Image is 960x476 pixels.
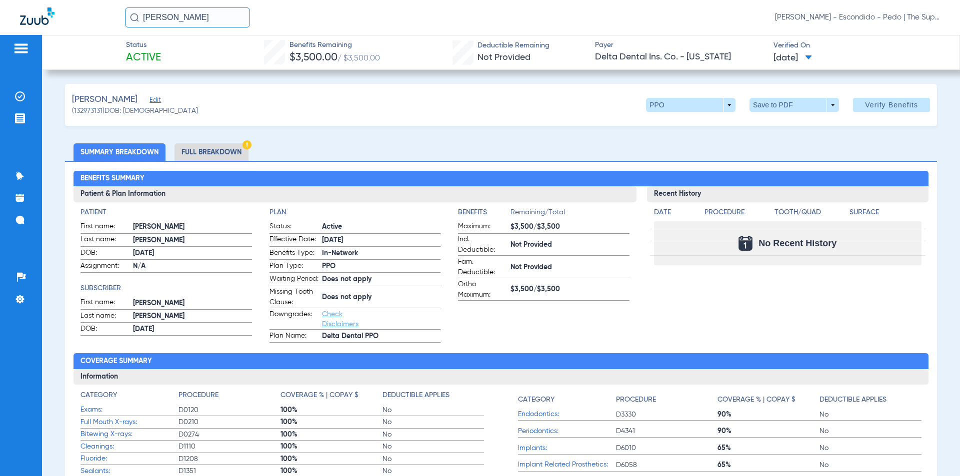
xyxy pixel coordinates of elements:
[595,51,765,63] span: Delta Dental Ins. Co. - [US_STATE]
[322,222,440,232] span: Active
[458,234,507,255] span: Ind. Deductible:
[717,460,819,470] span: 65%
[80,429,178,440] span: Bitewing X-rays:
[458,207,510,218] h4: Benefits
[178,390,218,401] h4: Procedure
[80,311,129,323] span: Last name:
[458,279,507,300] span: Ortho Maximum:
[269,287,318,308] span: Missing Tooth Clause:
[242,140,251,149] img: Hazard
[322,274,440,285] span: Does not apply
[80,234,129,246] span: Last name:
[510,284,629,295] span: $3,500/$3,500
[337,54,380,62] span: / $3,500.00
[775,12,940,22] span: [PERSON_NAME] - Escondido - Pedo | The Super Dentists
[717,410,819,420] span: 90%
[616,390,718,409] app-breakdown-title: Procedure
[458,221,507,233] span: Maximum:
[322,292,440,303] span: Does not apply
[322,235,440,246] span: [DATE]
[458,207,510,221] app-breakdown-title: Benefits
[72,93,137,106] span: [PERSON_NAME]
[80,248,129,260] span: DOB:
[774,207,846,221] app-breakdown-title: Tooth/Quad
[616,410,718,420] span: D3330
[865,101,918,109] span: Verify Benefits
[280,466,382,476] span: 100%
[654,207,696,218] h4: Date
[518,426,616,437] span: Periodontics:
[13,42,29,54] img: hamburger-icon
[704,207,771,218] h4: Procedure
[280,454,382,464] span: 100%
[133,261,251,272] span: N/A
[849,207,921,221] app-breakdown-title: Surface
[73,143,165,161] li: Summary Breakdown
[654,207,696,221] app-breakdown-title: Date
[80,454,178,464] span: Fluoride:
[477,53,530,62] span: Not Provided
[178,454,280,464] span: D1208
[910,428,960,476] iframe: Chat Widget
[20,7,54,25] img: Zuub Logo
[717,443,819,453] span: 65%
[269,331,318,343] span: Plan Name:
[518,443,616,454] span: Implants:
[289,52,337,63] span: $3,500.00
[72,106,198,116] span: (132973131) DOB: [DEMOGRAPHIC_DATA]
[477,40,549,51] span: Deductible Remaining
[322,331,440,342] span: Delta Dental PPO
[382,405,484,415] span: No
[853,98,930,112] button: Verify Benefits
[510,262,629,273] span: Not Provided
[819,460,921,470] span: No
[125,7,250,27] input: Search for patients
[322,261,440,272] span: PPO
[80,390,117,401] h4: Category
[80,297,129,309] span: First name:
[73,353,928,369] h2: Coverage Summary
[178,417,280,427] span: D0210
[704,207,771,221] app-breakdown-title: Procedure
[80,405,178,415] span: Exams:
[280,390,358,401] h4: Coverage % | Copay $
[382,390,484,404] app-breakdown-title: Deductible Applies
[738,236,752,251] img: Calendar
[280,442,382,452] span: 100%
[758,238,836,248] span: No Recent History
[280,390,382,404] app-breakdown-title: Coverage % | Copay $
[289,40,380,50] span: Benefits Remaining
[126,51,161,65] span: Active
[458,257,507,278] span: Fam. Deductible:
[749,98,839,112] button: Save to PDF
[774,207,846,218] h4: Tooth/Quad
[773,40,943,51] span: Verified On
[80,221,129,233] span: First name:
[717,426,819,436] span: 90%
[819,443,921,453] span: No
[382,390,449,401] h4: Deductible Applies
[73,186,636,202] h3: Patient & Plan Information
[133,235,251,246] span: [PERSON_NAME]
[269,274,318,286] span: Waiting Period:
[280,405,382,415] span: 100%
[269,248,318,260] span: Benefits Type:
[73,171,928,187] h2: Benefits Summary
[133,222,251,232] span: [PERSON_NAME]
[269,207,440,218] h4: Plan
[269,234,318,246] span: Effective Date:
[773,52,812,64] span: [DATE]
[616,443,718,453] span: D6010
[80,207,251,218] h4: Patient
[73,369,928,385] h3: Information
[149,96,158,106] span: Edit
[133,298,251,309] span: [PERSON_NAME]
[133,324,251,335] span: [DATE]
[819,390,921,409] app-breakdown-title: Deductible Applies
[382,430,484,440] span: No
[174,143,248,161] li: Full Breakdown
[269,309,318,329] span: Downgrades:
